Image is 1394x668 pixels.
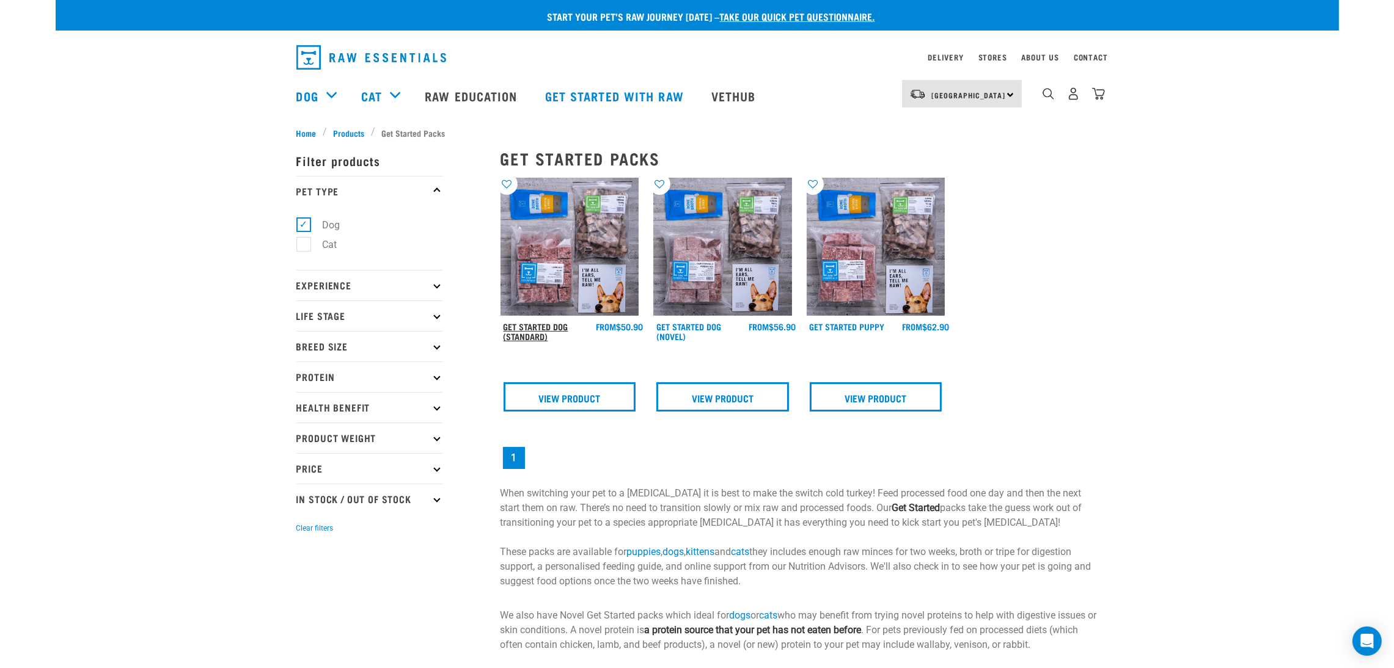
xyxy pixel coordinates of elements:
[533,71,699,120] a: Get started with Raw
[296,453,443,484] p: Price
[978,55,1007,59] a: Stores
[501,608,1098,652] p: We also have Novel Get Started packs which ideal for or who may benefit from trying novel protein...
[760,609,778,621] a: cats
[749,322,796,332] div: $56.90
[361,87,382,105] a: Cat
[303,217,345,233] label: Dog
[902,324,922,329] span: FROM
[296,270,443,300] p: Experience
[296,145,443,176] p: Filter products
[413,71,532,120] a: Raw Education
[730,609,751,621] a: dogs
[504,324,568,338] a: Get Started Dog (Standard)
[1067,87,1080,100] img: user.png
[334,126,365,139] span: Products
[902,322,949,332] div: $62.90
[1092,87,1105,100] img: home-icon@2x.png
[296,126,1098,139] nav: breadcrumbs
[928,55,963,59] a: Delivery
[653,178,792,316] img: NSP Dog Novel Update
[56,71,1339,120] nav: dropdown navigation
[1352,626,1382,656] div: Open Intercom Messenger
[810,382,942,412] a: View Product
[303,237,342,252] label: Cat
[504,382,636,412] a: View Product
[501,149,1098,168] h2: Get Started Packs
[749,324,769,329] span: FROM
[1043,88,1054,100] img: home-icon-1@2x.png
[596,324,616,329] span: FROM
[1021,55,1058,59] a: About Us
[287,40,1108,74] nav: dropdown navigation
[296,484,443,514] p: In Stock / Out Of Stock
[296,331,443,361] p: Breed Size
[65,9,1348,24] p: Start your pet’s raw journey [DATE] –
[807,178,945,316] img: NPS Puppy Update
[296,87,318,105] a: Dog
[627,546,661,557] a: puppies
[699,71,771,120] a: Vethub
[501,486,1098,589] p: When switching your pet to a [MEDICAL_DATA] it is best to make the switch cold turkey! Feed proce...
[909,89,926,100] img: van-moving.png
[296,176,443,206] p: Pet Type
[296,361,443,392] p: Protein
[501,178,639,316] img: NSP Dog Standard Update
[327,126,371,139] a: Products
[503,447,525,469] a: Page 1
[296,423,443,453] p: Product Weight
[892,502,941,514] strong: Get Started
[732,546,750,557] a: cats
[656,382,789,412] a: View Product
[296,45,446,70] img: Raw Essentials Logo
[596,322,643,332] div: $50.90
[686,546,715,557] a: kittens
[656,324,721,338] a: Get Started Dog (Novel)
[296,392,443,423] p: Health Benefit
[501,445,1098,471] nav: pagination
[296,523,334,534] button: Clear filters
[1074,55,1108,59] a: Contact
[810,324,885,329] a: Get Started Puppy
[720,13,875,19] a: take our quick pet questionnaire.
[296,126,317,139] span: Home
[645,624,862,636] strong: a protein source that your pet has not eaten before
[296,300,443,331] p: Life Stage
[296,126,323,139] a: Home
[663,546,684,557] a: dogs
[932,93,1006,97] span: [GEOGRAPHIC_DATA]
